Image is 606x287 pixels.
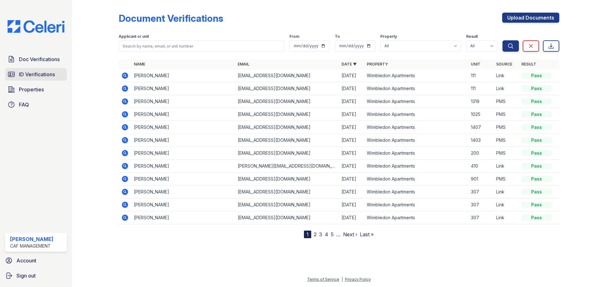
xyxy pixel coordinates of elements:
[5,98,67,111] a: FAQ
[19,71,55,78] span: ID Verifications
[336,231,341,238] span: …
[468,121,494,134] td: 1407
[468,147,494,160] td: 200
[364,121,468,134] td: Wimbledon Apartments
[468,108,494,121] td: 1025
[339,95,364,108] td: [DATE]
[331,231,334,238] a: 5
[468,69,494,82] td: 111
[235,82,339,95] td: [EMAIL_ADDRESS][DOMAIN_NAME]
[3,269,69,282] button: Sign out
[10,243,53,249] div: CAF Management
[468,211,494,224] td: 307
[238,62,249,66] a: Email
[339,121,364,134] td: [DATE]
[521,215,552,221] div: Pass
[235,211,339,224] td: [EMAIL_ADDRESS][DOMAIN_NAME]
[339,198,364,211] td: [DATE]
[468,186,494,198] td: 307
[339,211,364,224] td: [DATE]
[364,69,468,82] td: Wimbledon Apartments
[339,186,364,198] td: [DATE]
[235,147,339,160] td: [EMAIL_ADDRESS][DOMAIN_NAME]
[131,121,235,134] td: [PERSON_NAME]
[471,62,480,66] a: Unit
[468,198,494,211] td: 307
[364,198,468,211] td: Wimbledon Apartments
[364,95,468,108] td: Wimbledon Apartments
[131,95,235,108] td: [PERSON_NAME]
[235,173,339,186] td: [EMAIL_ADDRESS][DOMAIN_NAME]
[494,134,519,147] td: PMS
[521,189,552,195] div: Pass
[521,150,552,156] div: Pass
[339,108,364,121] td: [DATE]
[521,176,552,182] div: Pass
[364,173,468,186] td: Wimbledon Apartments
[131,211,235,224] td: [PERSON_NAME]
[521,202,552,208] div: Pass
[521,62,536,66] a: Result
[19,55,60,63] span: Doc Verifications
[494,186,519,198] td: Link
[5,83,67,96] a: Properties
[325,231,328,238] a: 4
[339,147,364,160] td: [DATE]
[235,160,339,173] td: [PERSON_NAME][EMAIL_ADDRESS][DOMAIN_NAME]
[235,198,339,211] td: [EMAIL_ADDRESS][DOMAIN_NAME]
[521,85,552,92] div: Pass
[364,147,468,160] td: Wimbledon Apartments
[494,211,519,224] td: Link
[494,147,519,160] td: PMS
[364,82,468,95] td: Wimbledon Apartments
[235,121,339,134] td: [EMAIL_ADDRESS][DOMAIN_NAME]
[131,108,235,121] td: [PERSON_NAME]
[494,160,519,173] td: Link
[342,277,343,282] div: |
[494,121,519,134] td: PMS
[289,34,299,39] label: From
[131,186,235,198] td: [PERSON_NAME]
[466,34,478,39] label: Result
[468,82,494,95] td: 111
[494,95,519,108] td: PMS
[502,13,559,23] a: Upload Documents
[16,272,36,279] span: Sign out
[235,134,339,147] td: [EMAIL_ADDRESS][DOMAIN_NAME]
[5,53,67,66] a: Doc Verifications
[134,62,145,66] a: Name
[468,95,494,108] td: 1319
[339,69,364,82] td: [DATE]
[521,98,552,105] div: Pass
[364,186,468,198] td: Wimbledon Apartments
[131,69,235,82] td: [PERSON_NAME]
[468,134,494,147] td: 1403
[5,68,67,81] a: ID Verifications
[235,95,339,108] td: [EMAIL_ADDRESS][DOMAIN_NAME]
[494,198,519,211] td: Link
[364,108,468,121] td: Wimbledon Apartments
[339,160,364,173] td: [DATE]
[10,235,53,243] div: [PERSON_NAME]
[319,231,322,238] a: 3
[304,231,311,238] div: 1
[307,277,339,282] a: Terms of Service
[131,160,235,173] td: [PERSON_NAME]
[235,69,339,82] td: [EMAIL_ADDRESS][DOMAIN_NAME]
[131,173,235,186] td: [PERSON_NAME]
[119,13,223,24] div: Document Verifications
[339,134,364,147] td: [DATE]
[521,124,552,130] div: Pass
[521,137,552,143] div: Pass
[19,101,29,108] span: FAQ
[380,34,397,39] label: Property
[494,173,519,186] td: PMS
[119,34,149,39] label: Applicant or unit
[468,160,494,173] td: 410
[468,173,494,186] td: 901
[364,134,468,147] td: Wimbledon Apartments
[521,163,552,169] div: Pass
[131,198,235,211] td: [PERSON_NAME]
[342,62,357,66] a: Date ▼
[131,82,235,95] td: [PERSON_NAME]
